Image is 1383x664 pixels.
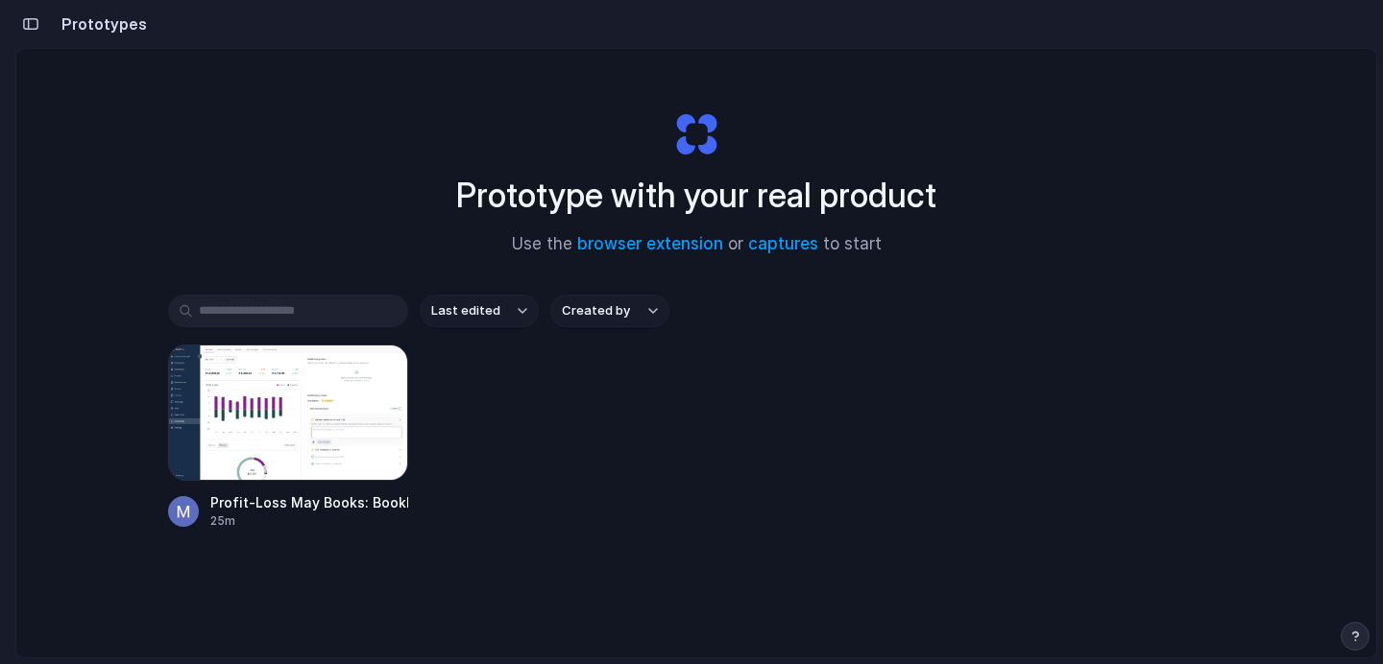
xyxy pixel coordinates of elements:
[431,301,500,320] span: Last edited
[512,232,882,257] span: Use the or to start
[210,492,408,512] div: Profit-Loss May Books: Bookkeeping Docs & Tasks
[748,234,818,253] a: captures
[420,295,539,327] button: Last edited
[54,12,147,36] h2: Prototypes
[577,234,723,253] a: browser extension
[168,344,408,530] a: Profit-Loss May Books: Bookkeeping Docs & TasksProfit-Loss May Books: Bookkeeping Docs & Tasks25m
[562,301,630,320] span: Created by
[456,170,936,221] h1: Prototype with your real product
[210,512,408,530] div: 25m
[550,295,669,327] button: Created by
